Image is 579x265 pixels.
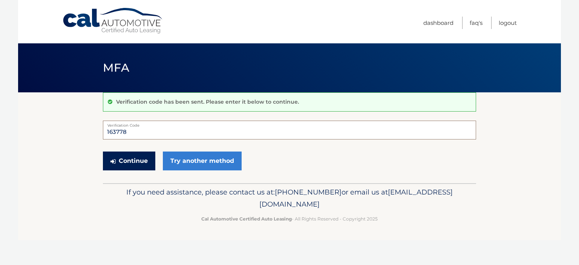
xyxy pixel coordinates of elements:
[275,188,342,196] span: [PHONE_NUMBER]
[62,8,164,34] a: Cal Automotive
[499,17,517,29] a: Logout
[116,98,299,105] p: Verification code has been sent. Please enter it below to continue.
[259,188,453,208] span: [EMAIL_ADDRESS][DOMAIN_NAME]
[423,17,453,29] a: Dashboard
[201,216,292,222] strong: Cal Automotive Certified Auto Leasing
[103,121,476,139] input: Verification Code
[163,152,242,170] a: Try another method
[470,17,482,29] a: FAQ's
[103,121,476,127] label: Verification Code
[103,61,129,75] span: MFA
[103,152,155,170] button: Continue
[108,186,471,210] p: If you need assistance, please contact us at: or email us at
[108,215,471,223] p: - All Rights Reserved - Copyright 2025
